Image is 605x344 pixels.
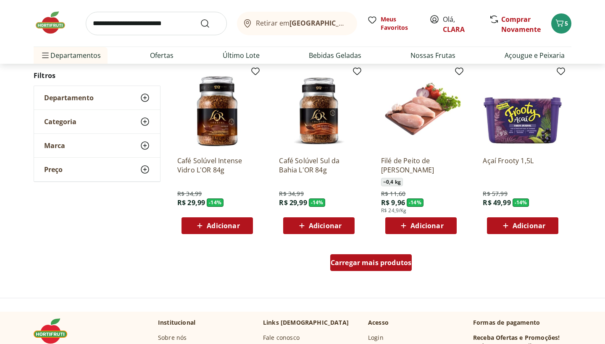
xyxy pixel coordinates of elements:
[181,217,253,234] button: Adicionar
[487,217,558,234] button: Adicionar
[410,50,455,60] a: Nossas Frutas
[200,18,220,29] button: Submit Search
[565,19,568,27] span: 5
[368,318,389,327] p: Acesso
[44,141,65,150] span: Marca
[309,50,361,60] a: Bebidas Geladas
[309,198,326,207] span: - 14 %
[207,222,239,229] span: Adicionar
[40,45,101,65] span: Departamentos
[513,198,529,207] span: - 14 %
[86,12,227,35] input: search
[289,18,431,28] b: [GEOGRAPHIC_DATA]/[GEOGRAPHIC_DATA]
[34,86,160,109] button: Departamento
[443,25,465,34] a: CLARA
[410,222,443,229] span: Adicionar
[223,50,260,60] a: Último Lote
[381,15,419,32] span: Meus Favoritos
[381,70,461,149] img: Filé de Peito de Frango Resfriado
[40,45,50,65] button: Menu
[177,156,257,175] a: Café Solúvel Intense Vidro L'OR 84g
[381,207,407,214] span: R$ 24,9/Kg
[331,259,412,266] span: Carregar mais produtos
[381,190,405,198] span: R$ 11,60
[483,156,563,175] a: Açaí Frooty 1,5L
[279,156,359,175] a: Café Solúvel Sul da Bahia L'OR 84g
[483,70,563,149] img: Açaí Frooty 1,5L
[34,67,160,84] h2: Filtros
[44,165,63,174] span: Preço
[483,198,510,207] span: R$ 49,99
[34,10,76,35] img: Hortifruti
[309,222,342,229] span: Adicionar
[279,70,359,149] img: Café Solúvel Sul da Bahia L'OR 84g
[158,318,195,327] p: Institucional
[44,94,94,102] span: Departamento
[34,318,76,344] img: Hortifruti
[483,190,507,198] span: R$ 57,99
[177,198,205,207] span: R$ 29,99
[407,198,423,207] span: - 14 %
[473,318,571,327] p: Formas de pagamento
[263,334,300,342] a: Fale conosco
[34,134,160,157] button: Marca
[368,334,384,342] a: Login
[177,70,257,149] img: Café Solúvel Intense Vidro L'OR 84g
[443,14,480,34] span: Olá,
[385,217,457,234] button: Adicionar
[263,318,349,327] p: Links [DEMOGRAPHIC_DATA]
[330,254,412,274] a: Carregar mais produtos
[381,156,461,175] a: Filé de Peito de [PERSON_NAME]
[513,222,545,229] span: Adicionar
[158,334,187,342] a: Sobre nós
[501,15,541,34] a: Comprar Novamente
[256,19,349,27] span: Retirar em
[34,110,160,133] button: Categoria
[207,198,224,207] span: - 14 %
[283,217,355,234] button: Adicionar
[505,50,565,60] a: Açougue e Peixaria
[551,13,571,34] button: Carrinho
[150,50,174,60] a: Ofertas
[44,117,76,126] span: Categoria
[237,12,357,35] button: Retirar em[GEOGRAPHIC_DATA]/[GEOGRAPHIC_DATA]
[177,190,202,198] span: R$ 34,99
[367,15,419,32] a: Meus Favoritos
[381,198,405,207] span: R$ 9,96
[381,178,403,186] span: ~ 0,4 kg
[279,190,303,198] span: R$ 34,99
[473,334,560,342] h3: Receba Ofertas e Promoções!
[34,158,160,181] button: Preço
[279,198,307,207] span: R$ 29,99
